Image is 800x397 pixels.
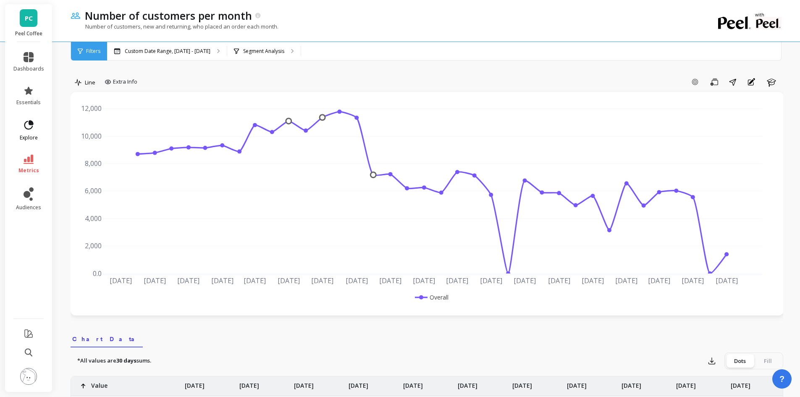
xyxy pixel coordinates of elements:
[772,369,792,389] button: ?
[294,376,314,390] p: [DATE]
[77,357,151,365] p: *All values are sums.
[779,373,784,385] span: ?
[755,17,782,29] img: partner logo
[239,376,259,390] p: [DATE]
[20,134,38,141] span: explore
[125,48,210,55] p: Custom Date Range, [DATE] - [DATE]
[16,99,41,106] span: essentials
[13,30,44,37] p: Peel Coffee
[726,354,754,368] div: Dots
[243,48,284,55] p: Segment Analysis
[185,376,205,390] p: [DATE]
[116,357,136,364] strong: 30 days
[16,204,41,211] span: audiences
[731,376,750,390] p: [DATE]
[18,167,39,174] span: metrics
[25,13,33,23] span: PC
[13,66,44,72] span: dashboards
[85,8,252,23] p: Number of customers per month
[676,376,696,390] p: [DATE]
[91,376,108,390] p: Value
[349,376,368,390] p: [DATE]
[85,79,95,87] span: Line
[113,78,137,86] span: Extra Info
[458,376,477,390] p: [DATE]
[512,376,532,390] p: [DATE]
[20,368,37,385] img: profile picture
[754,354,782,368] div: Fill
[71,23,278,30] p: Number of customers, new and returning, who placed an order each month.
[622,376,641,390] p: [DATE]
[403,376,423,390] p: [DATE]
[567,376,587,390] p: [DATE]
[71,328,783,347] nav: Tabs
[86,48,100,55] span: Filters
[755,13,782,17] p: with
[71,12,81,19] img: header icon
[72,335,141,343] span: Chart Data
